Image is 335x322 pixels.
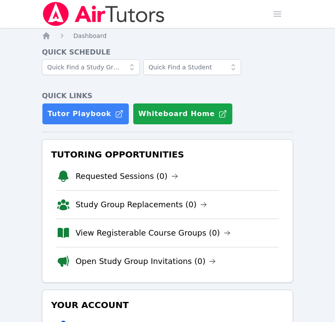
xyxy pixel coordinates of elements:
[133,103,233,125] button: Whiteboard Home
[143,59,241,75] input: Quick Find a Student
[49,147,286,162] h3: Tutoring Opportunities
[42,31,293,40] nav: Breadcrumb
[73,31,107,40] a: Dashboard
[42,91,293,101] h4: Quick Links
[42,59,140,75] input: Quick Find a Study Group
[42,47,293,58] h4: Quick Schedule
[76,170,178,182] a: Requested Sessions (0)
[73,32,107,39] span: Dashboard
[76,227,231,239] a: View Registerable Course Groups (0)
[42,103,129,125] a: Tutor Playbook
[42,2,166,26] img: Air Tutors
[49,297,286,313] h3: Your Account
[76,199,207,211] a: Study Group Replacements (0)
[76,255,216,267] a: Open Study Group Invitations (0)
